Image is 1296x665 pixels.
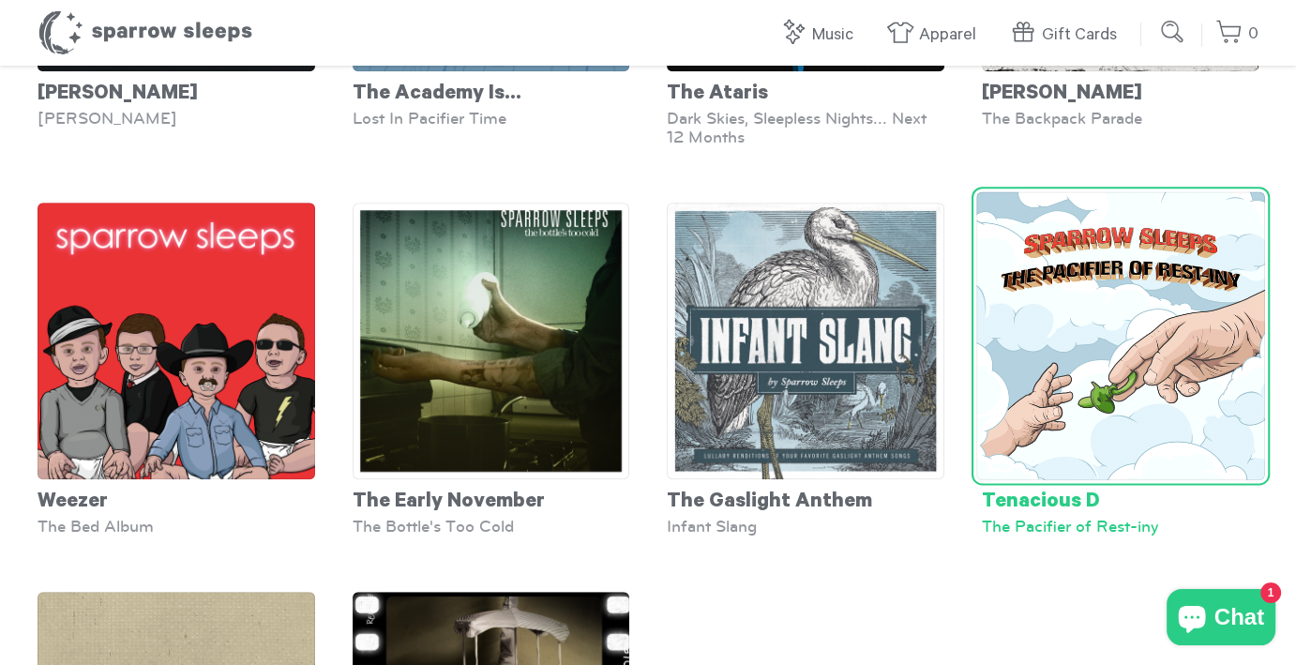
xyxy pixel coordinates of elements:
div: The Ataris [667,71,944,109]
a: Weezer The Bed Album [38,203,315,537]
img: SparrowSleeps-TenaciousD-ThePacifierofRest-iny-Cover_grande.png [976,191,1264,479]
inbox-online-store-chat: Shopify online store chat [1161,589,1281,650]
div: Infant Slang [667,517,944,536]
div: The Bed Album [38,517,315,536]
a: Gift Cards [1009,15,1126,55]
div: Lost In Pacifier Time [353,109,630,128]
div: The Early November [353,479,630,517]
div: [PERSON_NAME] [982,71,1259,109]
div: Dark Skies, Sleepless Nights... Next 12 Months [667,109,944,146]
div: The Gaslight Anthem [667,479,944,517]
a: Music [779,15,863,55]
a: The Early November The Bottle's Too Cold [353,203,630,537]
img: SS-The_Bed_Album-Weezer-1600x1600_grande.png [38,203,315,480]
a: The Gaslight Anthem Infant Slang [667,203,944,537]
img: Infant-Slang_grande.jpg [667,203,944,480]
div: The Bottle's Too Cold [353,517,630,536]
a: Tenacious D The Pacifier of Rest-iny [982,203,1259,537]
div: The Backpack Parade [982,109,1259,128]
div: Tenacious D [982,479,1259,517]
div: [PERSON_NAME] [38,71,315,109]
div: [PERSON_NAME] [38,109,315,128]
div: Weezer [38,479,315,517]
h1: Sparrow Sleeps [38,9,253,56]
div: The Pacifier of Rest-iny [982,517,1259,536]
a: 0 [1215,14,1258,54]
div: The Academy Is... [353,71,630,109]
a: Apparel [886,15,986,55]
input: Submit [1154,13,1192,51]
img: SS-TheBottlesTooCold-Cover-1600x1600_grande.png [353,203,630,480]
